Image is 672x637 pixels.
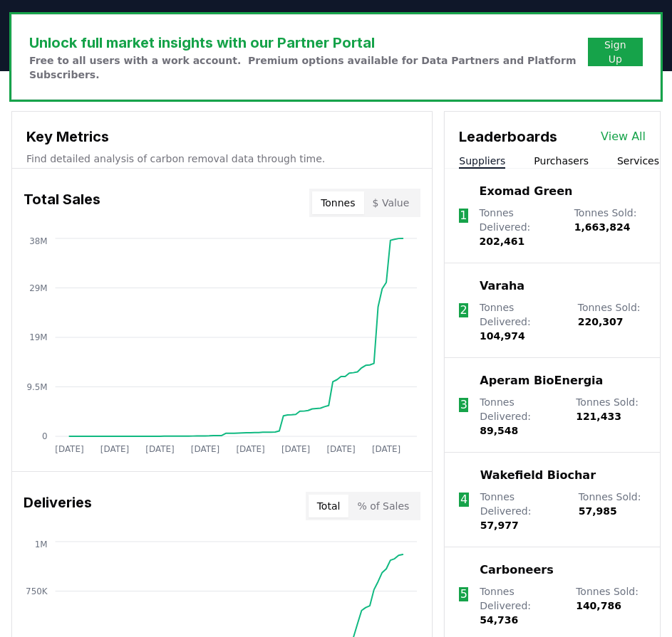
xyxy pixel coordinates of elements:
button: $ Value [364,191,418,214]
a: Sign Up [599,38,631,66]
p: 1 [460,207,467,224]
p: Tonnes Sold : [578,300,646,343]
p: Tonnes Delivered : [480,300,564,343]
tspan: [DATE] [281,445,310,455]
tspan: 9.5M [26,382,47,392]
tspan: 0 [42,431,48,441]
p: 4 [460,491,467,508]
span: 57,985 [579,505,617,517]
tspan: [DATE] [55,445,83,455]
button: Tonnes [312,191,363,214]
span: 57,977 [480,520,519,531]
span: 202,461 [480,236,525,247]
p: Tonnes Delivered : [480,206,560,248]
tspan: [DATE] [145,445,174,455]
span: 104,974 [480,330,525,342]
p: Tonnes Sold : [574,206,646,248]
h3: Total Sales [24,189,100,217]
h3: Leaderboards [459,126,557,147]
a: Varaha [480,278,524,295]
span: 121,433 [576,411,621,422]
span: 1,663,824 [574,221,631,233]
button: Sign Up [588,38,643,66]
p: Find detailed analysis of carbon removal data through time. [26,152,418,166]
tspan: [DATE] [191,445,219,455]
a: View All [601,128,646,145]
tspan: [DATE] [237,445,265,455]
button: Services [617,154,659,168]
tspan: 750K [26,586,48,596]
tspan: [DATE] [100,445,129,455]
h3: Key Metrics [26,126,418,147]
p: Tonnes Sold : [576,395,646,438]
p: Tonnes Delivered : [480,395,562,438]
button: Total [309,495,349,517]
p: 5 [460,586,467,603]
span: 220,307 [578,316,624,327]
tspan: 38M [29,236,47,246]
tspan: [DATE] [372,445,400,455]
a: Exomad Green [480,183,573,200]
p: Tonnes Delivered : [480,584,562,627]
span: 54,736 [480,614,518,626]
span: 140,786 [576,600,621,611]
p: Tonnes Sold : [576,584,646,627]
h3: Deliveries [24,492,92,520]
span: 89,548 [480,425,518,436]
p: 2 [460,302,467,319]
button: Purchasers [534,154,589,168]
h3: Unlock full market insights with our Partner Portal [29,32,588,53]
tspan: 29M [29,283,47,293]
a: Aperam BioEnergia [480,372,603,389]
tspan: 19M [29,332,47,342]
p: Free to all users with a work account. Premium options available for Data Partners and Platform S... [29,53,588,82]
tspan: [DATE] [327,445,356,455]
p: Tonnes Sold : [579,490,646,532]
a: Wakefield Biochar [480,467,596,484]
button: Suppliers [459,154,505,168]
p: 3 [460,396,467,414]
button: % of Sales [348,495,418,517]
p: Tonnes Delivered : [480,490,564,532]
a: Carboneers [480,562,553,579]
tspan: 1M [35,539,48,549]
